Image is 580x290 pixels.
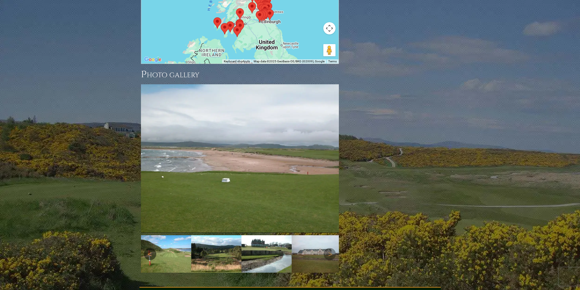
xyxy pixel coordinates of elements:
[323,44,336,56] button: Drag Pegman onto the map to open Street View
[323,22,336,34] button: Map camera controls
[143,56,163,64] a: Open this area in Google Maps (opens a new window)
[141,68,339,81] h3: Photo Gallery
[324,248,336,260] a: Next
[224,59,250,64] button: Keyboard shortcuts
[144,248,156,260] a: Previous
[328,60,337,63] a: Terms
[254,60,325,63] span: Map data ©2025 GeoBasis-DE/BKG (©2009), Google
[143,56,163,64] img: Google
